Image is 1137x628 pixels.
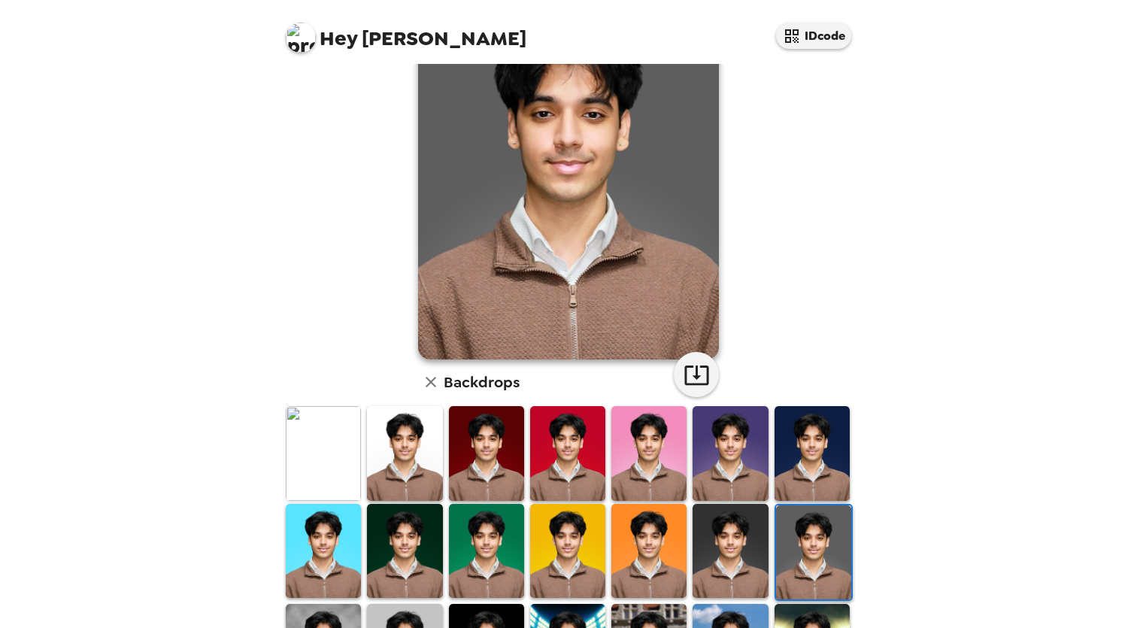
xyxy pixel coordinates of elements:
[444,370,520,394] h6: Backdrops
[286,23,316,53] img: profile pic
[286,15,526,49] span: [PERSON_NAME]
[776,23,851,49] button: IDcode
[286,406,361,500] img: Original
[320,25,357,52] span: Hey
